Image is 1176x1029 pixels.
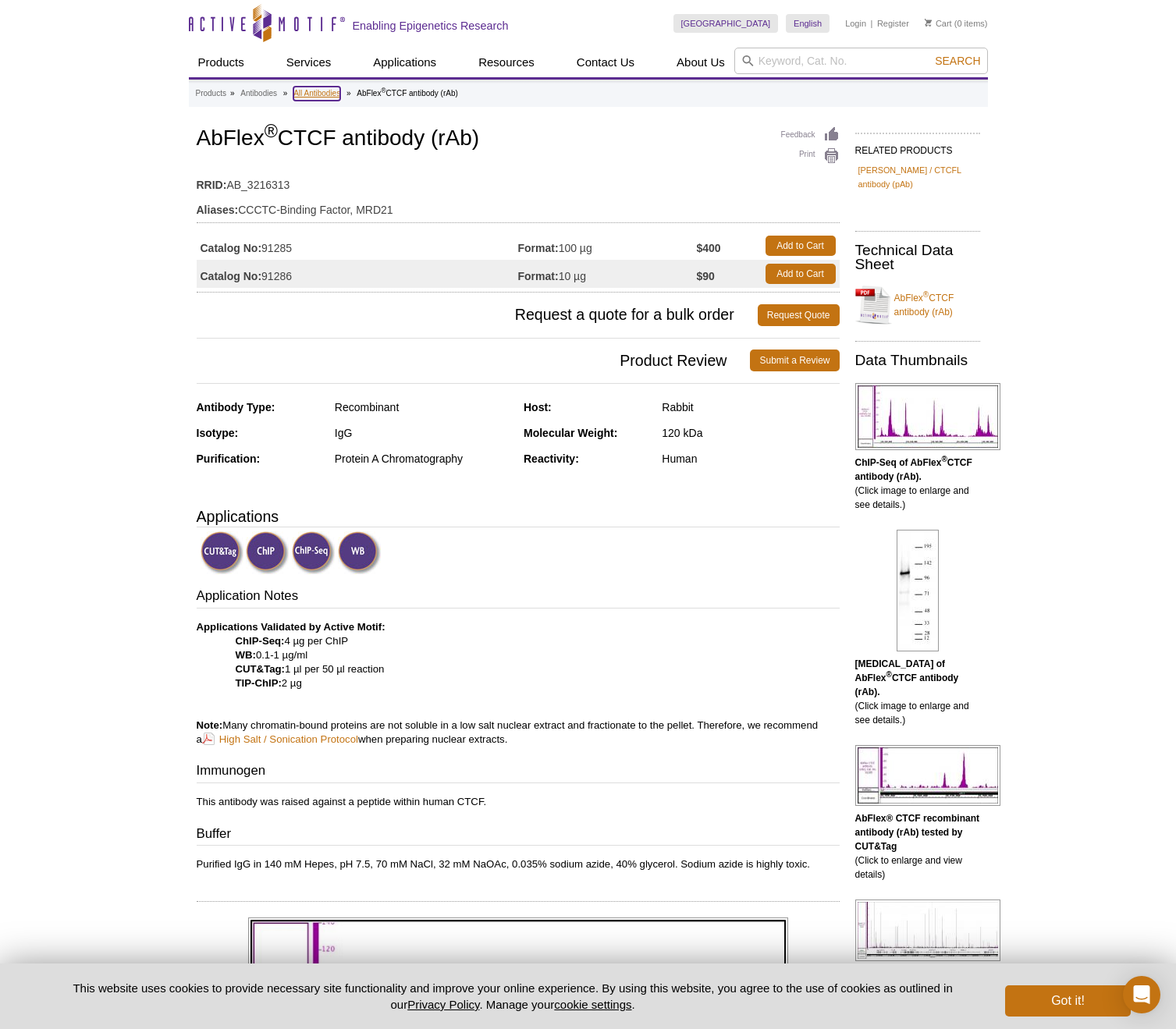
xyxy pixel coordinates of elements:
td: 91285 [197,232,518,260]
b: AbFlex® CTCF recombinant antibody (rAb) tested by CUT&Tag [855,813,980,852]
li: (0 items) [925,14,988,33]
div: 120 kDa [662,426,839,440]
td: 91286 [197,260,518,288]
li: » [346,89,351,98]
span: Request a quote for a bulk order [197,304,758,326]
h3: Buffer [197,825,840,846]
p: This antibody was raised against a peptide within human CTCF. [197,795,840,809]
a: Privacy Policy [407,998,479,1011]
img: ChIP-Seq Validated [292,531,335,574]
span: Product Review [197,350,751,371]
strong: $90 [696,269,714,283]
h3: Immunogen [197,761,840,783]
a: Register [877,18,909,29]
div: Human [662,452,839,466]
button: Search [930,54,985,68]
strong: Format: [518,269,559,283]
td: 10 µg [518,260,697,288]
p: Purified IgG in 140 mM Hepes, pH 7.5, 70 mM NaCl, 32 mM NaOAc, 0.035% sodium azide, 40% glycerol.... [197,857,840,871]
sup: ® [381,87,385,94]
p: 4 µg per ChIP 0.1-1 µg/ml 1 µl per 50 µl reaction 2 µg Many chromatin-bound proteins are not solu... [197,620,840,747]
p: (Click image to enlarge and see details.) [855,657,980,727]
h2: Data Thumbnails [855,353,980,367]
td: 100 µg [518,232,697,260]
a: Cart [925,18,952,29]
h3: Applications [197,505,840,528]
p: This website uses cookies to provide necessary site functionality and improve your online experie... [46,980,980,1013]
strong: Host: [524,401,552,413]
strong: ChIP-Seq: [236,635,285,647]
h2: Enabling Epigenetics Research [353,19,509,33]
li: » [283,89,288,98]
div: Open Intercom Messenger [1123,976,1160,1013]
input: Keyword, Cat. No. [734,48,988,74]
a: Request Quote [758,304,840,326]
sup: ® [923,290,929,299]
a: Products [189,48,254,77]
a: AbFlex®CTCF antibody (rAb) [855,282,980,328]
strong: Catalog No: [201,241,262,255]
a: Add to Cart [766,236,836,256]
td: CCCTC-Binding Factor, MRD21 [197,193,840,218]
a: Submit a Review [750,350,839,371]
a: Add to Cart [766,264,836,284]
a: Resources [469,48,544,77]
sup: ® [265,121,278,141]
a: Services [277,48,341,77]
button: cookie settings [554,998,631,1011]
strong: Aliases: [197,203,239,217]
div: Recombinant [335,400,512,414]
a: About Us [667,48,734,77]
a: English [786,14,830,33]
a: Login [845,18,866,29]
strong: Format: [518,241,559,255]
sup: ® [886,670,892,679]
li: | [871,14,873,33]
b: Note: [197,719,223,731]
a: All Antibodies [293,87,340,101]
a: Antibodies [240,87,277,101]
strong: Isotype: [197,427,239,439]
strong: TIP-ChIP: [236,677,282,689]
strong: Catalog No: [201,269,262,283]
h2: Technical Data Sheet [855,243,980,271]
span: Search [935,55,980,67]
a: Feedback [781,126,840,144]
a: Print [781,147,840,165]
td: AB_3216313 [197,169,840,193]
strong: RRID: [197,178,227,192]
a: [GEOGRAPHIC_DATA] [673,14,779,33]
h2: RELATED PRODUCTS [855,133,980,161]
li: » [230,89,235,98]
img: AbFlex<sup>®</sup> CTCF antibody (rAb) tested by ChIP-Seq. [855,383,1000,450]
a: Applications [364,48,446,77]
p: (Click image to enlarge and see details.) [855,456,980,512]
a: [PERSON_NAME] / CTCFL antibody (pAb) [858,163,977,191]
img: Your Cart [925,19,932,27]
b: ChIP-Seq of AbFlex CTCF antibody (rAb). [855,457,972,482]
div: Protein A Chromatography [335,452,512,466]
h3: Application Notes [197,587,840,609]
strong: Purification: [197,452,261,465]
strong: CUT&Tag: [236,663,285,675]
strong: WB: [236,649,256,661]
sup: ® [941,455,947,463]
b: Applications Validated by Active Motif: [197,621,385,633]
strong: Molecular Weight: [524,427,617,439]
a: High Salt / Sonication Protocol [202,732,358,747]
img: Western Blot Validated [338,531,381,574]
button: Got it! [1005,985,1130,1017]
li: AbFlex CTCF antibody (rAb) [357,89,458,98]
img: CUT&Tag Validated [201,531,243,574]
p: (Click to enlarge and view details) [855,811,980,882]
div: IgG [335,426,512,440]
img: ChIP Validated [246,531,289,574]
strong: $400 [696,241,720,255]
strong: Antibody Type: [197,401,275,413]
h1: AbFlex CTCF antibody (rAb) [197,126,840,153]
div: Rabbit [662,400,839,414]
img: AbFlex<sup>®</sup> CTCF antibody (rAb) tested by Western blot. [897,530,939,651]
a: Contact Us [567,48,644,77]
img: AbFlex<sup>®</sup>AbFlex® CTCF recombinant antibody (rAb) tested by TIP-ChIP. [855,899,1000,961]
a: Products [196,87,226,101]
